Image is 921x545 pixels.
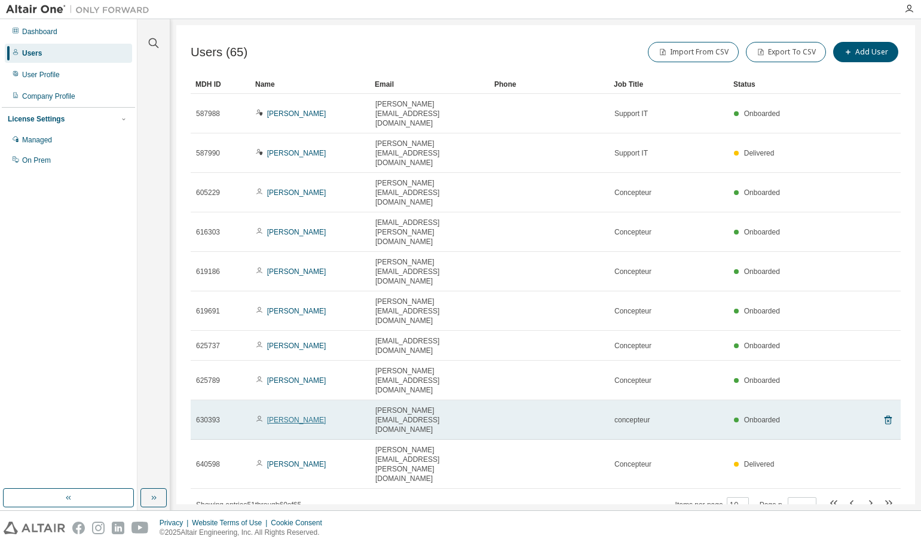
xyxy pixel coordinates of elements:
span: [PERSON_NAME][EMAIL_ADDRESS][DOMAIN_NAME] [375,366,484,395]
span: Users (65) [191,45,247,59]
div: Privacy [160,518,192,528]
span: 619691 [196,306,220,316]
span: [PERSON_NAME][EMAIL_ADDRESS][DOMAIN_NAME] [375,406,484,434]
span: Concepteur [614,306,651,316]
span: Concepteur [614,267,651,276]
div: License Settings [8,114,65,124]
span: Onboarded [744,376,780,385]
span: Onboarded [744,416,780,424]
a: [PERSON_NAME] [267,267,326,276]
div: Dashboard [22,27,57,36]
div: Job Title [614,75,724,94]
span: [PERSON_NAME][EMAIL_ADDRESS][DOMAIN_NAME] [375,297,484,325]
span: [PERSON_NAME][EMAIL_ADDRESS][DOMAIN_NAME] [375,178,484,207]
span: Concepteur [614,227,651,237]
span: [PERSON_NAME][EMAIL_ADDRESS][DOMAIN_NAME] [375,257,484,286]
div: On Prem [22,156,51,165]
span: Showing entries 51 through 60 of 65 [196,501,301,509]
a: [PERSON_NAME] [267,376,326,385]
div: Status [733,75,839,94]
a: [PERSON_NAME] [267,460,326,468]
button: Export To CSV [746,42,826,62]
img: linkedin.svg [112,522,124,534]
span: Concepteur [614,376,651,385]
span: Delivered [744,149,775,157]
span: Support IT [614,148,648,158]
span: 625789 [196,376,220,385]
div: Managed [22,135,52,145]
span: 605229 [196,188,220,197]
img: instagram.svg [92,522,105,534]
span: 625737 [196,341,220,351]
span: Support IT [614,109,648,118]
span: [EMAIL_ADDRESS][DOMAIN_NAME] [375,336,484,355]
a: [PERSON_NAME] [267,416,326,424]
img: youtube.svg [131,522,149,534]
a: [PERSON_NAME] [267,228,326,236]
div: User Profile [22,70,60,80]
div: Website Terms of Use [192,518,271,528]
a: [PERSON_NAME] [267,188,326,197]
span: concepteur [614,415,650,425]
span: [PERSON_NAME][EMAIL_ADDRESS][DOMAIN_NAME] [375,139,484,168]
div: Name [255,75,365,94]
div: Company Profile [22,92,75,101]
div: Email [375,75,485,94]
span: Items per page [675,497,749,513]
div: MDH ID [195,75,246,94]
button: Add User [833,42,898,62]
p: © 2025 Altair Engineering, Inc. All Rights Reserved. [160,528,329,538]
span: Onboarded [744,267,780,276]
button: Import From CSV [648,42,739,62]
span: Onboarded [744,342,780,350]
div: Users [22,48,42,58]
span: 587988 [196,109,220,118]
a: [PERSON_NAME] [267,149,326,157]
span: [PERSON_NAME][EMAIL_ADDRESS][PERSON_NAME][DOMAIN_NAME] [375,445,484,483]
span: Delivered [744,460,775,468]
span: Onboarded [744,307,780,315]
img: Altair One [6,4,155,16]
span: 587990 [196,148,220,158]
div: Phone [494,75,604,94]
span: Concepteur [614,188,651,197]
span: [PERSON_NAME][EMAIL_ADDRESS][DOMAIN_NAME] [375,99,484,128]
a: [PERSON_NAME] [267,109,326,118]
span: Concepteur [614,459,651,469]
span: Onboarded [744,228,780,236]
span: 619186 [196,267,220,276]
button: 10 [730,500,746,510]
span: Onboarded [744,188,780,197]
span: Page n. [760,497,816,513]
img: altair_logo.svg [4,522,65,534]
img: facebook.svg [72,522,85,534]
div: Cookie Consent [271,518,329,528]
span: Onboarded [744,109,780,118]
a: [PERSON_NAME] [267,307,326,315]
span: 640598 [196,459,220,469]
a: [PERSON_NAME] [267,342,326,350]
span: 616303 [196,227,220,237]
span: [EMAIL_ADDRESS][PERSON_NAME][DOMAIN_NAME] [375,218,484,246]
span: 630393 [196,415,220,425]
span: Concepteur [614,341,651,351]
